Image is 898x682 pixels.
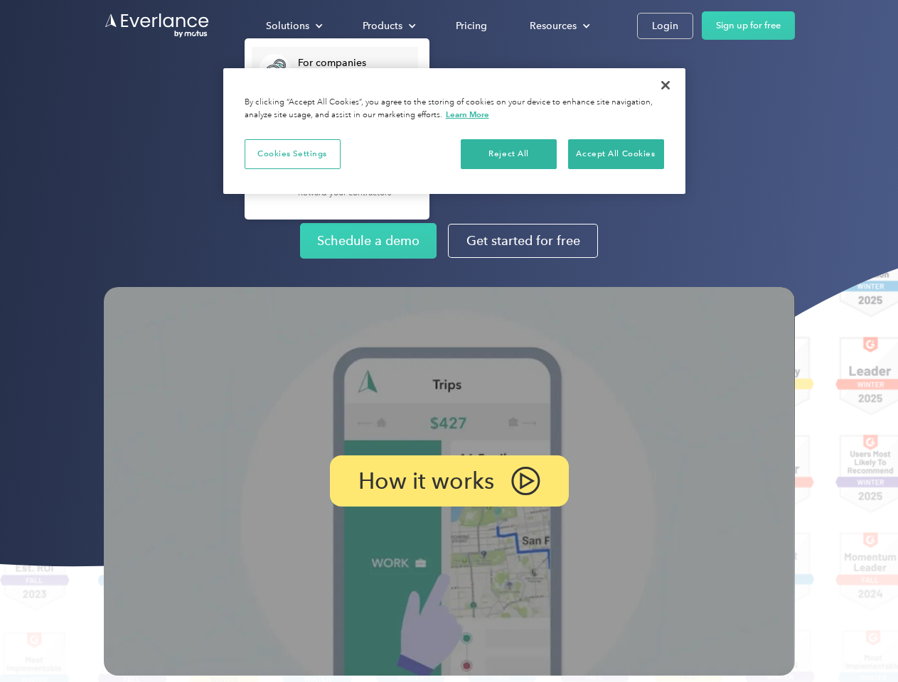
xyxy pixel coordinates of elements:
[252,47,418,93] a: For companiesEasy vehicle reimbursements
[105,85,176,114] input: Submit
[515,13,602,38] div: Resources
[652,17,678,35] div: Login
[568,139,664,169] button: Accept All Cookies
[223,68,685,194] div: Cookie banner
[348,13,427,38] div: Products
[358,472,494,489] p: How it works
[448,224,598,258] a: Get started for free
[530,17,577,35] div: Resources
[245,139,341,169] button: Cookies Settings
[461,139,557,169] button: Reject All
[456,17,487,35] div: Pricing
[446,109,489,119] a: More information about your privacy, opens in a new tab
[442,13,501,38] a: Pricing
[298,56,411,70] div: For companies
[300,223,437,259] a: Schedule a demo
[245,38,429,220] nav: Solutions
[637,13,693,39] a: Login
[104,12,210,39] a: Go to homepage
[266,17,309,35] div: Solutions
[363,17,402,35] div: Products
[252,13,334,38] div: Solutions
[245,97,664,121] div: By clicking “Accept All Cookies”, you agree to the storing of cookies on your device to enhance s...
[223,68,685,194] div: Privacy
[650,70,681,101] button: Close
[702,11,795,40] a: Sign up for free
